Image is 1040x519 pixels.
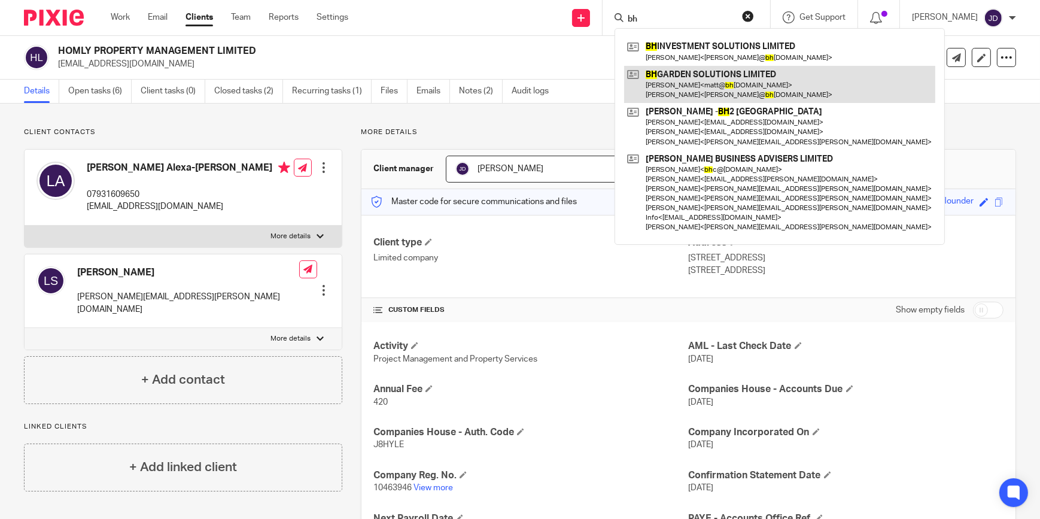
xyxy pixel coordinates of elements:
span: [DATE] [689,484,714,492]
p: Client contacts [24,128,342,137]
h3: Client manager [373,163,434,175]
span: Get Support [799,13,846,22]
p: More details [361,128,1016,137]
p: [EMAIL_ADDRESS][DOMAIN_NAME] [87,201,290,213]
img: svg%3E [455,162,470,176]
a: Notes (2) [459,80,503,103]
h4: + Add linked client [129,458,237,476]
h4: [PERSON_NAME] [77,266,299,279]
h4: Company Incorporated On [689,426,1003,439]
a: Details [24,80,59,103]
img: Pixie [24,10,84,26]
a: Email [148,11,168,23]
h4: Companies House - Accounts Due [689,383,1003,396]
a: Audit logs [512,80,558,103]
h4: AML - Last Check Date [689,340,1003,353]
h2: HOMLY PROPERTY MANAGEMENT LIMITED [58,45,694,57]
h4: Company Reg. No. [373,469,688,482]
h4: Annual Fee [373,383,688,396]
p: More details [270,232,311,241]
span: [PERSON_NAME] [478,165,543,173]
h4: [PERSON_NAME] Alexa-[PERSON_NAME] [87,162,290,177]
p: [PERSON_NAME][EMAIL_ADDRESS][PERSON_NAME][DOMAIN_NAME] [77,291,299,315]
img: svg%3E [24,45,49,70]
p: [STREET_ADDRESS] [689,265,1003,277]
h4: Companies House - Auth. Code [373,426,688,439]
span: [DATE] [689,355,714,363]
a: Closed tasks (2) [214,80,283,103]
p: 07931609650 [87,189,290,201]
p: [PERSON_NAME] [912,11,978,23]
a: Client tasks (0) [141,80,205,103]
h4: Activity [373,340,688,353]
h4: CUSTOM FIELDS [373,305,688,315]
p: [STREET_ADDRESS] [689,252,1003,264]
h4: Client type [373,236,688,249]
h4: Confirmation Statement Date [689,469,1003,482]
span: [DATE] [689,398,714,406]
a: Recurring tasks (1) [292,80,372,103]
p: Linked clients [24,422,342,432]
a: Settings [317,11,348,23]
span: Project Management and Property Services [373,355,537,363]
input: Search [627,14,734,25]
img: svg%3E [37,266,65,295]
img: svg%3E [984,8,1003,28]
a: Files [381,80,408,103]
a: View more [413,484,453,492]
a: Open tasks (6) [68,80,132,103]
h4: + Add contact [141,371,225,389]
p: Master code for secure communications and files [370,196,577,208]
span: [DATE] [689,441,714,449]
a: Team [231,11,251,23]
a: Clients [186,11,213,23]
a: Emails [416,80,450,103]
a: Reports [269,11,299,23]
label: Show empty fields [896,304,965,316]
button: Clear [742,10,754,22]
span: 10463946 [373,484,412,492]
span: J8HYLE [373,441,404,449]
p: More details [270,334,311,344]
img: svg%3E [37,162,75,200]
i: Primary [278,162,290,174]
p: [EMAIL_ADDRESS][DOMAIN_NAME] [58,58,853,70]
p: Limited company [373,252,688,264]
span: 420 [373,398,388,406]
a: Work [111,11,130,23]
